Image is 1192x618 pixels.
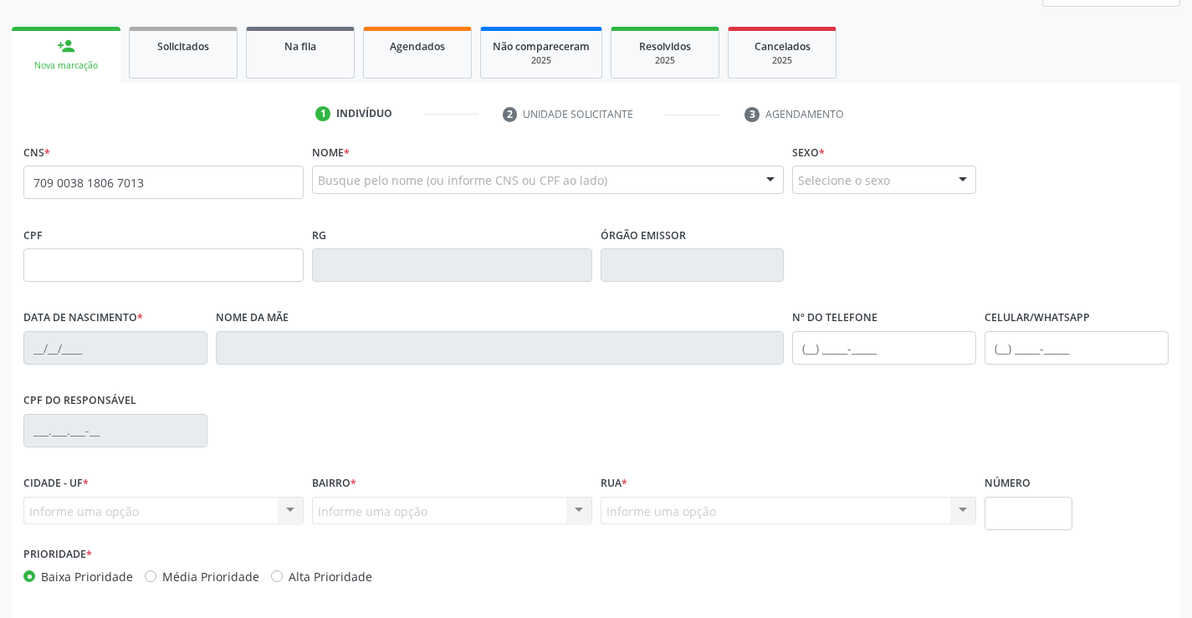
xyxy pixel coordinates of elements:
div: Nova marcação [23,59,109,72]
span: Na fila [284,39,316,54]
label: Nome da mãe [216,305,289,331]
label: Celular/WhatsApp [985,305,1090,331]
label: Alta Prioridade [289,568,372,585]
label: Nome [312,140,350,166]
label: Nº do Telefone [792,305,877,331]
input: __/__/____ [23,331,207,365]
div: 1 [315,106,330,121]
div: 2025 [493,54,590,67]
input: (__) _____-_____ [985,331,1169,365]
div: 2025 [740,54,824,67]
label: Número [985,471,1031,497]
label: Média Prioridade [162,568,259,585]
label: CPF [23,222,43,248]
label: CPF do responsável [23,388,136,414]
label: Sexo [792,140,825,166]
div: 2025 [623,54,707,67]
span: Solicitados [157,39,209,54]
span: Selecione o sexo [798,171,890,189]
span: Não compareceram [493,39,590,54]
label: Data de nascimento [23,305,143,331]
label: Órgão emissor [601,222,686,248]
label: Bairro [312,471,356,497]
label: CNS [23,140,50,166]
span: Busque pelo nome (ou informe CNS ou CPF ao lado) [318,171,607,189]
span: Resolvidos [639,39,691,54]
label: Baixa Prioridade [41,568,133,585]
div: Indivíduo [336,106,392,121]
div: person_add [57,37,75,55]
input: ___.___.___-__ [23,414,207,447]
span: Cancelados [755,39,811,54]
span: Agendados [390,39,445,54]
label: Cidade - UF [23,471,89,497]
label: Rua [601,471,627,497]
input: (__) _____-_____ [792,331,976,365]
label: Prioridade [23,542,92,568]
label: RG [312,222,326,248]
